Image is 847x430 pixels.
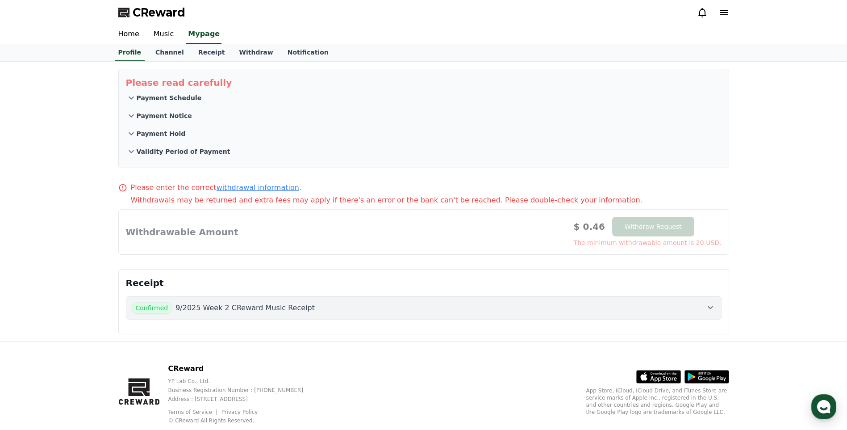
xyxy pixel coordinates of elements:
p: Withdrawals may be returned and extra fees may apply if there's an error or the bank can't be rea... [131,195,729,206]
p: App Store, iCloud, iCloud Drive, and iTunes Store are service marks of Apple Inc., registered in ... [586,387,729,416]
a: CReward [118,5,185,20]
a: Privacy Policy [221,409,258,415]
p: Payment Hold [137,129,186,138]
p: 9/2025 Week 2 CReward Music Receipt [175,303,315,313]
button: Payment Hold [126,125,722,143]
a: Mypage [186,25,221,44]
a: Notification [280,44,336,61]
p: Validity Period of Payment [137,147,230,156]
p: Please enter the correct . [131,182,301,193]
span: CReward [133,5,185,20]
button: Payment Notice [126,107,722,125]
p: Please read carefully [126,76,722,89]
a: Music [146,25,181,44]
p: Payment Notice [137,111,192,120]
p: Receipt [126,277,722,289]
p: Business Registration Number : [PHONE_NUMBER] [168,387,317,394]
button: Confirmed 9/2025 Week 2 CReward Music Receipt [126,296,722,320]
p: Payment Schedule [137,93,202,102]
a: Receipt [191,44,232,61]
p: Address : [STREET_ADDRESS] [168,396,317,403]
a: Withdraw [232,44,280,61]
a: Home [111,25,146,44]
p: CReward [168,363,317,374]
button: Payment Schedule [126,89,722,107]
p: YP Lab Co., Ltd. [168,378,317,385]
a: Profile [115,44,145,61]
span: Confirmed [132,302,172,314]
button: Validity Period of Payment [126,143,722,160]
a: Channel [148,44,191,61]
a: withdrawal information [217,183,299,192]
a: Terms of Service [168,409,219,415]
p: © CReward All Rights Reserved. [168,417,317,424]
